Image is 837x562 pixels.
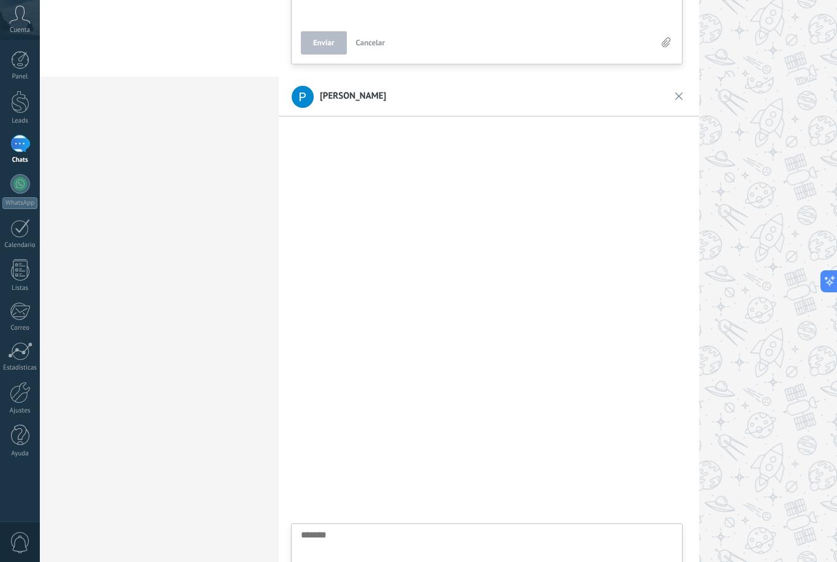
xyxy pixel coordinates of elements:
div: Leads [2,117,38,125]
button: Enviar [301,31,347,55]
div: Correo [2,324,38,332]
div: WhatsApp [2,197,37,209]
div: Estadísticas [2,364,38,372]
div: Ajustes [2,407,38,415]
span: Enviar [313,39,335,47]
div: Calendario [2,241,38,249]
span: [PERSON_NAME] [312,90,386,102]
span: Cancelar [356,37,385,48]
button: Cancelar [351,31,390,55]
div: Chats [2,156,38,164]
div: Listas [2,284,38,292]
div: Ayuda [2,450,38,458]
span: Cuenta [10,26,30,34]
img: close_notification.svg [669,86,689,106]
div: Panel [2,73,38,81]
